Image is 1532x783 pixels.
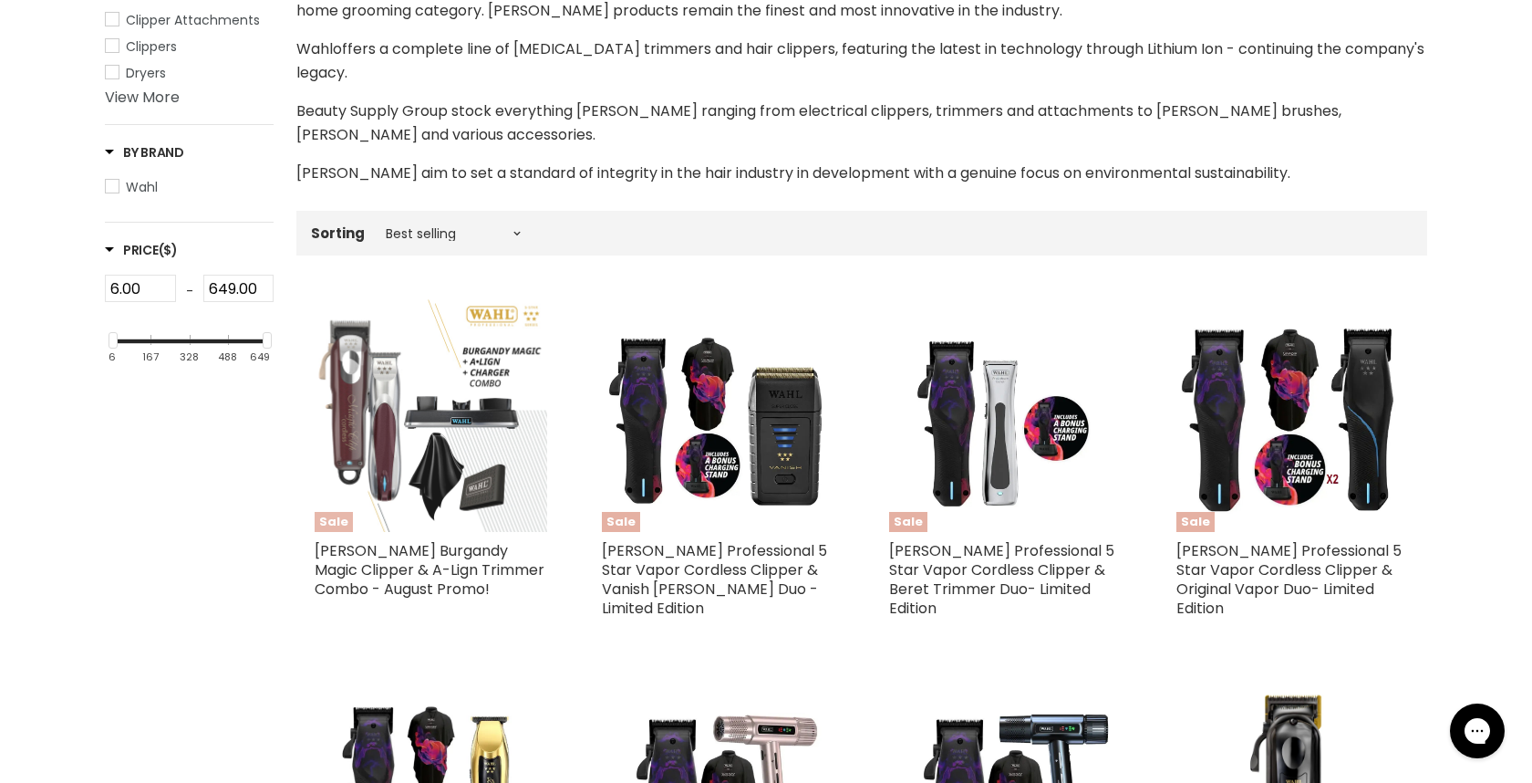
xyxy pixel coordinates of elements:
div: 488 [218,351,237,363]
img: Wahl Professional 5 Star Vapor Cordless Clipper & Vanish Shaver Duo - Limited Edition [602,299,834,532]
a: Dryers [105,63,274,83]
p: Wahl [296,37,1427,85]
span: Sale [602,512,640,533]
a: Wahl Professional 5 Star Vapor Cordless Clipper & Beret Trimmer Duo- Limited EditionSale [889,299,1122,532]
iframe: Gorgias live chat messenger [1441,697,1514,765]
p: [PERSON_NAME] aim to set a standard of integrity in the hair industry in development with a genui... [296,162,1427,185]
span: Clipper Attachments [126,11,260,29]
p: Beauty Supply Group stock everything [PERSON_NAME] ranging from electrical clippers, trimmers and... [296,99,1427,147]
a: Wahl Burgandy Magic Clipper & A-Lign Trimmer Combo - August Promo!Sale [315,299,547,532]
input: Min Price [105,275,176,302]
img: Wahl Professional 5 Star Vapor Cordless Clipper & Beret Trimmer Duo- Limited Edition [889,299,1122,532]
span: Sale [1176,512,1215,533]
label: Sorting [311,225,365,241]
a: [PERSON_NAME] Burgandy Magic Clipper & A-Lign Trimmer Combo - August Promo! [315,540,544,600]
div: 649 [250,351,270,363]
span: Sale [315,512,353,533]
span: Clippers [126,37,177,56]
img: Wahl Burgandy Magic Clipper & A-Lign Trimmer Combo - August Promo! [315,299,547,532]
h3: By Brand [105,143,184,162]
h3: Price($) [105,241,178,259]
span: Price [105,241,178,259]
a: Wahl Professional 5 Star Vapor Cordless Clipper & Original Vapor Duo- Limited EditionSale [1176,299,1409,532]
a: Clippers [105,37,274,57]
a: Wahl Professional 5 Star Vapor Cordless Clipper & Vanish Shaver Duo - Limited EditionSale [602,299,834,532]
span: offers a complete line of [MEDICAL_DATA] trimmers and hair clippers, featuring the latest in tech... [296,38,1424,83]
a: [PERSON_NAME] Professional 5 Star Vapor Cordless Clipper & Original Vapor Duo- Limited Edition [1176,540,1402,619]
a: Wahl [105,177,274,197]
a: [PERSON_NAME] Professional 5 Star Vapor Cordless Clipper & Vanish [PERSON_NAME] Duo - Limited Edi... [602,540,827,619]
div: 328 [180,351,199,363]
a: Clipper Attachments [105,10,274,30]
div: 6 [109,351,116,363]
div: 167 [142,351,159,363]
span: Wahl [126,178,158,196]
span: Sale [889,512,927,533]
span: ($) [159,241,178,259]
img: Wahl Professional 5 Star Vapor Cordless Clipper & Original Vapor Duo- Limited Edition [1176,299,1409,532]
span: Dryers [126,64,166,82]
a: [PERSON_NAME] Professional 5 Star Vapor Cordless Clipper & Beret Trimmer Duo- Limited Edition [889,540,1114,619]
a: View More [105,87,180,108]
div: - [176,275,203,308]
input: Max Price [203,275,274,302]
